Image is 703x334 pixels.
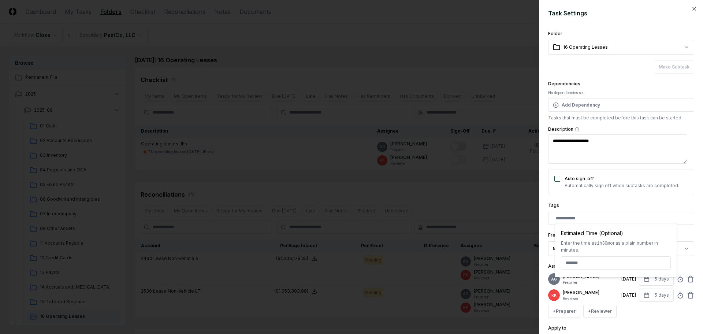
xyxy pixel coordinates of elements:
[565,182,679,189] p: Automatically sign off when subtasks are completed.
[561,240,671,253] div: Enter the time as or as a plain number in minutes.
[548,31,562,36] label: Folder
[563,296,618,301] p: Reviewer
[597,241,610,246] span: 1h30m
[548,325,566,331] label: Apply to
[583,305,617,318] button: +Reviewer
[551,277,557,282] span: AG
[639,289,674,302] button: -5 days
[548,99,694,112] button: Add Dependency
[561,229,671,237] div: Estimated Time (Optional)
[621,276,636,282] div: [DATE]
[548,232,572,238] label: Frequency
[563,280,618,285] p: Preparer
[565,176,594,181] label: Auto sign-off
[548,305,580,318] button: +Preparer
[548,90,694,96] div: No dependencies set
[575,127,579,131] button: Description
[551,293,557,298] span: RK
[548,9,694,18] h2: Task Settings
[621,292,636,298] div: [DATE]
[548,81,580,86] label: Dependencies
[639,272,674,286] button: -5 days
[548,203,559,208] label: Tags
[548,115,694,121] p: Tasks that must be completed before this task can be started.
[548,263,572,269] label: Assignees
[563,289,618,296] p: [PERSON_NAME]
[548,127,694,131] label: Description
